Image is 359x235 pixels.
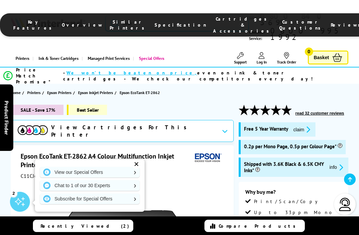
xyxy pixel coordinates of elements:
div: Why buy me? [245,188,342,198]
div: 2 [10,189,17,197]
img: cmyk-icon.svg [18,125,48,135]
span: We won’t be beaten on price, [66,70,197,76]
span: Epson EcoTank ET-2862 [120,90,160,95]
span: Product Finder [3,100,10,135]
a: Epson Printers [47,89,73,96]
a: Subscribe for Special Offers [40,193,140,204]
span: Specification [155,22,206,28]
button: promo-description [292,126,312,133]
a: Log In [257,52,267,64]
li: modal_Promise [3,70,342,81]
span: Up to 33ppm Mono Print [254,209,342,221]
span: Cartridges & Accessories [213,16,273,34]
span: Ink & Toner Cartridges [39,50,78,67]
a: Printers [27,89,42,96]
span: Free 5 Year Warranty [244,126,288,133]
span: Overview [62,22,103,28]
span: Recently Viewed (2) [41,223,129,229]
span: Key Features [13,19,55,31]
button: read 32 customer reviews [294,111,346,116]
a: Epson Inkjet Printers [78,89,115,96]
a: Ink & Toner Cartridges [33,50,82,67]
a: Special Offers [133,50,168,67]
a: Home [11,89,22,96]
span: C11CJ67427 [21,173,49,179]
a: Support [234,52,247,64]
span: Epson Inkjet Printers [78,89,113,96]
a: Compare Products [204,220,305,232]
span: Print/Scan/Copy [254,198,322,204]
span: Shipped with 3.6K Black & 6.5K CMY Inks* [244,161,324,174]
a: Basket 0 [308,51,348,65]
span: 0.2p per Mono Page, 0.5p per Colour Page* [244,143,342,150]
span: Home [11,89,21,96]
a: Managed Print Services [82,50,133,67]
h1: Epson EcoTank ET-2862 A4 Colour Multifunction Inkjet Printer [21,152,192,169]
span: Customer Questions [279,19,324,31]
a: View our Special Offers [40,167,140,177]
span: Printers [27,89,41,96]
div: ✕ [132,160,141,169]
span: Similar Printers [110,19,148,31]
span: Epson Printers [47,89,71,96]
span: View Cartridges For This Printer [51,124,216,138]
img: user-headset-light.svg [338,198,352,211]
span: 0 [305,48,313,56]
span: Best Seller [67,105,107,115]
span: Log In [257,59,267,64]
img: Epson [192,152,223,164]
span: Basket [314,53,329,62]
a: Recently Viewed (2) [33,220,133,232]
span: Compare Products [219,223,299,229]
a: Track Order [277,52,296,64]
span: Price Match Promise* [16,67,63,85]
a: Printers [11,50,33,67]
span: SALE - Save 17% [11,105,63,115]
span: Support [234,59,247,64]
div: - even on ink & toner cartridges - We check our competitors every day! [63,70,341,82]
span: Customer Service: [249,28,348,42]
button: promo-description [327,164,345,171]
a: Chat to 1 of our 30 Experts [40,180,140,191]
